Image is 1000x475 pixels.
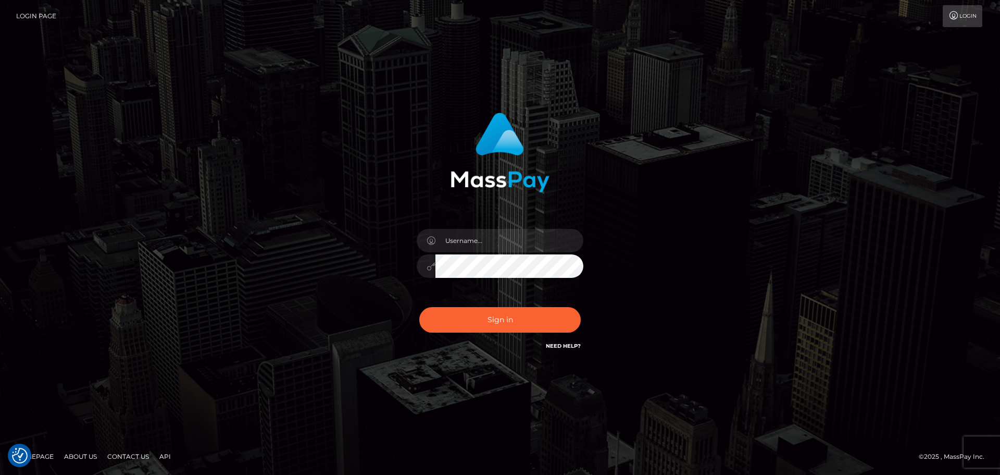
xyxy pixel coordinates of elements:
[60,448,101,465] a: About Us
[12,448,28,464] button: Consent Preferences
[943,5,982,27] a: Login
[546,343,581,349] a: Need Help?
[435,229,583,252] input: Username...
[103,448,153,465] a: Contact Us
[12,448,28,464] img: Revisit consent button
[419,307,581,333] button: Sign in
[11,448,58,465] a: Homepage
[155,448,175,465] a: API
[919,451,992,462] div: © 2025 , MassPay Inc.
[451,113,549,192] img: MassPay Login
[16,5,56,27] a: Login Page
